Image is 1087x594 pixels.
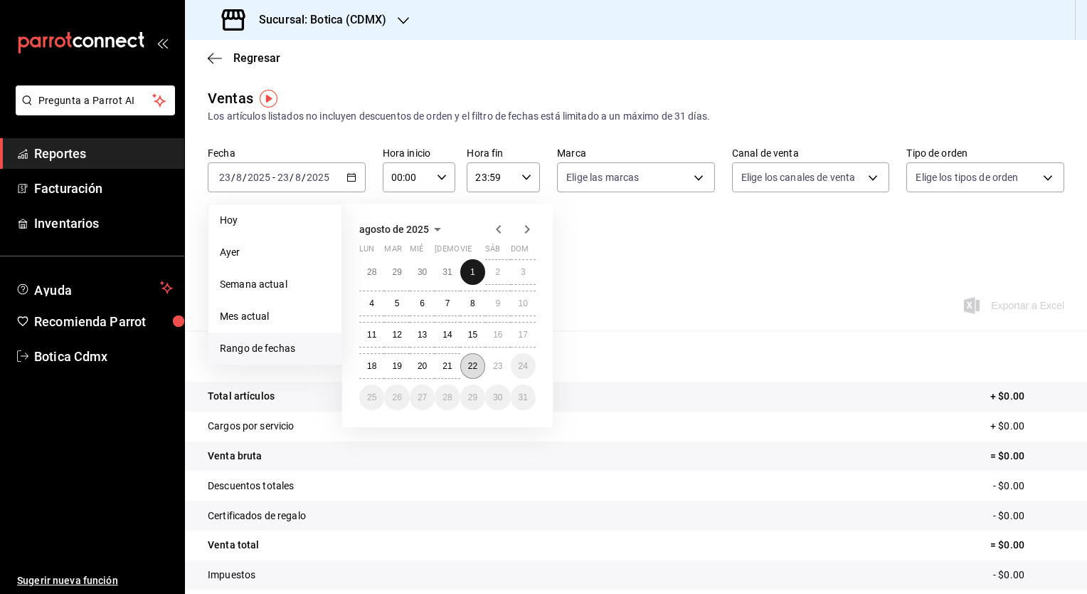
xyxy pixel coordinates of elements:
[34,312,173,331] span: Recomienda Parrot
[418,361,427,371] abbr: 20 de agosto de 2025
[220,309,330,324] span: Mes actual
[732,148,890,158] label: Canal de venta
[493,361,502,371] abbr: 23 de agosto de 2025
[208,449,262,464] p: Venta bruta
[392,330,401,340] abbr: 12 de agosto de 2025
[208,419,295,434] p: Cargos por servicio
[369,298,374,308] abbr: 4 de agosto de 2025
[467,148,540,158] label: Hora fin
[410,322,435,348] button: 13 de agosto de 2025
[218,172,231,183] input: --
[208,538,259,553] p: Venta total
[367,330,376,340] abbr: 11 de agosto de 2025
[231,172,235,183] span: /
[495,298,500,308] abbr: 9 de agosto de 2025
[10,103,175,118] a: Pregunta a Parrot AI
[302,172,306,183] span: /
[442,267,452,277] abbr: 31 de julio de 2025
[290,172,294,183] span: /
[442,330,452,340] abbr: 14 de agosto de 2025
[34,214,173,233] span: Inventarios
[519,361,528,371] abbr: 24 de agosto de 2025
[359,385,384,410] button: 25 de agosto de 2025
[392,267,401,277] abbr: 29 de julio de 2025
[359,353,384,379] button: 18 de agosto de 2025
[468,330,477,340] abbr: 15 de agosto de 2025
[511,244,529,259] abbr: domingo
[233,51,280,65] span: Regresar
[511,291,536,316] button: 10 de agosto de 2025
[208,109,1064,124] div: Los artículos listados no incluyen descuentos de orden y el filtro de fechas está limitado a un m...
[367,267,376,277] abbr: 28 de julio de 2025
[410,291,435,316] button: 6 de agosto de 2025
[359,322,384,348] button: 11 de agosto de 2025
[306,172,330,183] input: ----
[485,291,510,316] button: 9 de agosto de 2025
[260,90,277,108] img: Tooltip marker
[993,568,1064,583] p: - $0.00
[418,267,427,277] abbr: 30 de julio de 2025
[468,392,477,402] abbr: 29 de agosto de 2025
[493,330,502,340] abbr: 16 de agosto de 2025
[485,244,500,259] abbr: sábado
[235,172,243,183] input: --
[38,93,153,108] span: Pregunta a Parrot AI
[410,244,423,259] abbr: miércoles
[392,392,401,402] abbr: 26 de agosto de 2025
[34,144,173,163] span: Reportes
[220,277,330,292] span: Semana actual
[384,353,409,379] button: 19 de agosto de 2025
[208,51,280,65] button: Regresar
[495,267,500,277] abbr: 2 de agosto de 2025
[208,389,275,404] p: Total artículos
[493,392,502,402] abbr: 30 de agosto de 2025
[460,385,485,410] button: 29 de agosto de 2025
[34,279,154,296] span: Ayuda
[460,259,485,285] button: 1 de agosto de 2025
[566,170,639,184] span: Elige las marcas
[157,37,168,48] button: open_drawer_menu
[359,291,384,316] button: 4 de agosto de 2025
[442,392,452,402] abbr: 28 de agosto de 2025
[470,267,475,277] abbr: 1 de agosto de 2025
[435,291,460,316] button: 7 de agosto de 2025
[519,392,528,402] abbr: 31 de agosto de 2025
[17,573,173,588] span: Sugerir nueva función
[34,347,173,366] span: Botica Cdmx
[485,322,510,348] button: 16 de agosto de 2025
[511,385,536,410] button: 31 de agosto de 2025
[367,361,376,371] abbr: 18 de agosto de 2025
[557,148,715,158] label: Marca
[906,148,1064,158] label: Tipo de orden
[435,259,460,285] button: 31 de julio de 2025
[359,224,429,235] span: agosto de 2025
[460,244,472,259] abbr: viernes
[420,298,425,308] abbr: 6 de agosto de 2025
[445,298,450,308] abbr: 7 de agosto de 2025
[383,148,456,158] label: Hora inicio
[392,361,401,371] abbr: 19 de agosto de 2025
[384,259,409,285] button: 29 de julio de 2025
[220,213,330,228] span: Hoy
[208,148,366,158] label: Fecha
[519,330,528,340] abbr: 17 de agosto de 2025
[277,172,290,183] input: --
[410,259,435,285] button: 30 de julio de 2025
[220,341,330,356] span: Rango de fechas
[208,348,1064,365] p: Resumen
[410,353,435,379] button: 20 de agosto de 2025
[511,259,536,285] button: 3 de agosto de 2025
[359,221,446,238] button: agosto de 2025
[295,172,302,183] input: --
[272,172,275,183] span: -
[521,267,526,277] abbr: 3 de agosto de 2025
[741,170,855,184] span: Elige los canales de venta
[993,479,1064,494] p: - $0.00
[460,291,485,316] button: 8 de agosto de 2025
[410,385,435,410] button: 27 de agosto de 2025
[34,179,173,198] span: Facturación
[435,353,460,379] button: 21 de agosto de 2025
[384,322,409,348] button: 12 de agosto de 2025
[485,259,510,285] button: 2 de agosto de 2025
